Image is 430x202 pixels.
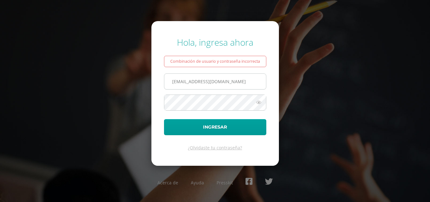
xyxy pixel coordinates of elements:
a: Ayuda [191,180,204,186]
a: ¿Olvidaste tu contraseña? [188,145,242,151]
a: Acerca de [157,180,178,186]
input: Correo electrónico o usuario [164,74,266,89]
div: Combinación de usuario y contraseña incorrecta [164,56,266,67]
div: Hola, ingresa ahora [164,36,266,48]
button: Ingresar [164,119,266,135]
a: Presskit [217,180,233,186]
